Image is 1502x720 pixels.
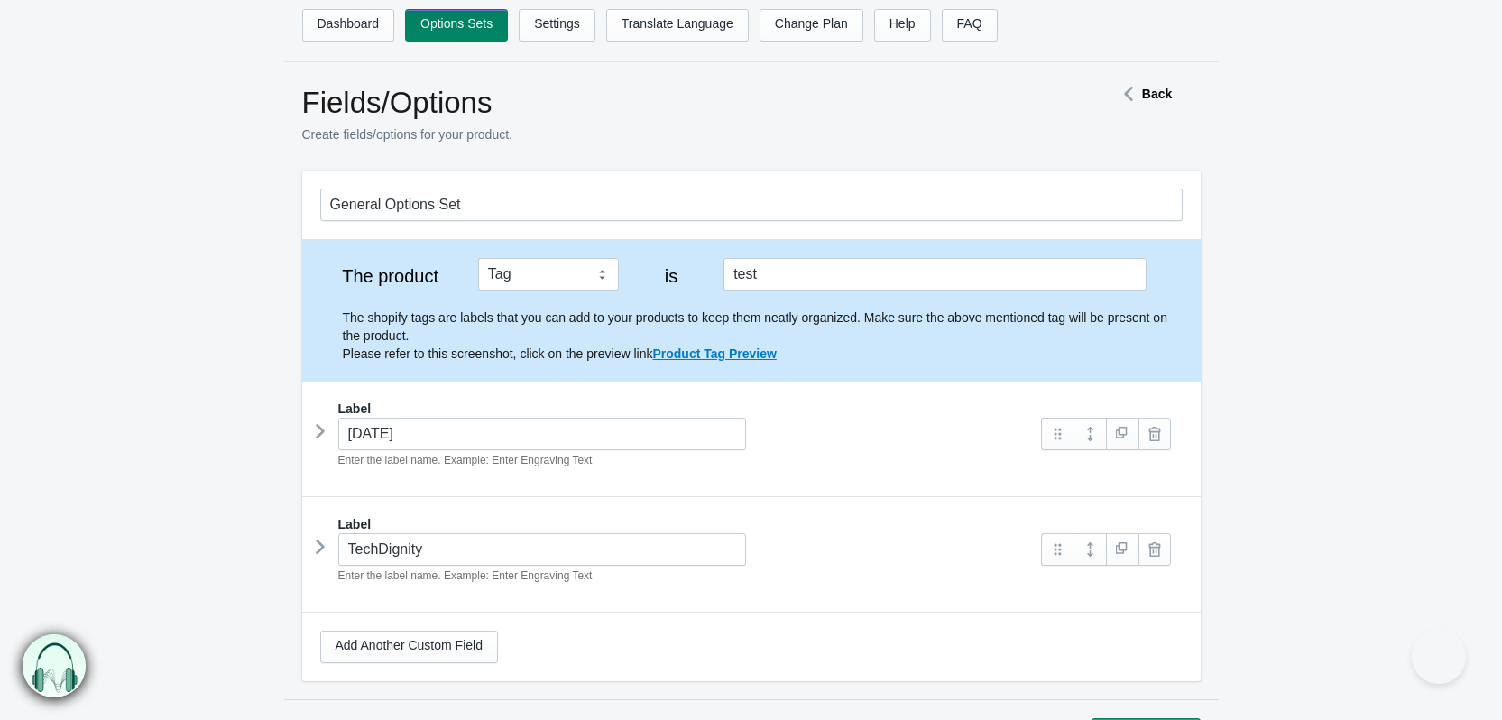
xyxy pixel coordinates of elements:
[302,125,1051,143] p: Create fields/options for your product.
[338,515,372,533] label: Label
[1142,87,1172,101] strong: Back
[320,189,1183,221] input: General Options Set
[338,569,593,582] em: Enter the label name. Example: Enter Engraving Text
[760,9,863,42] a: Change Plan
[338,400,372,418] label: Label
[606,9,749,42] a: Translate Language
[942,9,998,42] a: FAQ
[302,9,395,42] a: Dashboard
[302,85,1051,121] h1: Fields/Options
[652,346,776,361] a: Product Tag Preview
[320,631,498,663] a: Add Another Custom Field
[23,634,86,697] img: bxm.png
[320,267,461,285] label: The product
[519,9,595,42] a: Settings
[1115,87,1172,101] a: Back
[636,267,706,285] label: is
[405,9,508,42] a: Options Sets
[343,309,1183,363] p: The shopify tags are labels that you can add to your products to keep them neatly organized. Make...
[338,454,593,466] em: Enter the label name. Example: Enter Engraving Text
[874,9,931,42] a: Help
[1412,630,1466,684] iframe: Toggle Customer Support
